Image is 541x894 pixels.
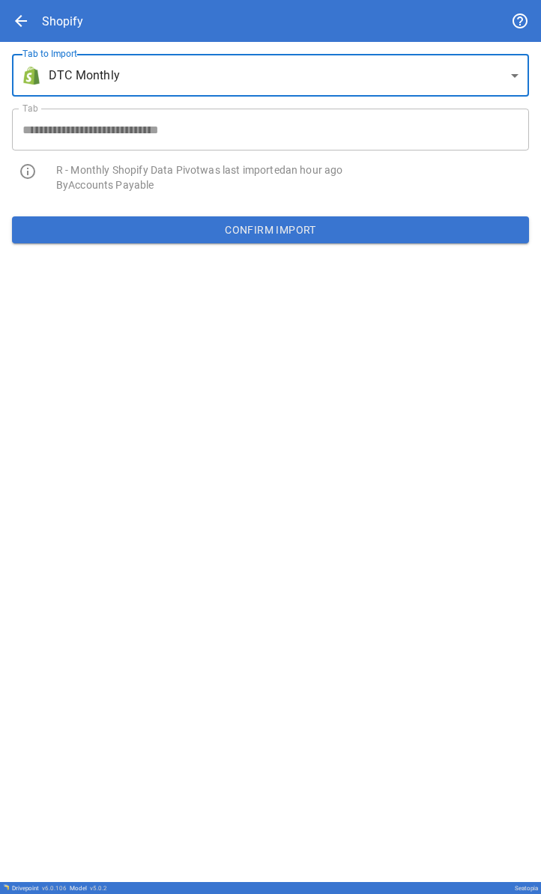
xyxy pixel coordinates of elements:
div: Shopify [42,14,83,28]
p: By Accounts Payable [56,177,529,192]
label: Tab to Import [22,47,77,60]
span: DTC Monthly [49,67,120,85]
span: v 5.0.2 [90,885,107,892]
label: Tab [22,102,38,115]
img: Drivepoint [3,884,9,890]
span: arrow_back [12,12,30,30]
div: Model [70,885,107,892]
span: v 6.0.106 [42,885,67,892]
button: Confirm Import [12,216,529,243]
div: Drivepoint [12,885,67,892]
div: Seatopia [515,885,538,892]
img: brand icon not found [22,67,40,85]
p: R - Monthly Shopify Data Pivot was last imported an hour ago [56,162,529,177]
span: info_outline [19,162,37,180]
